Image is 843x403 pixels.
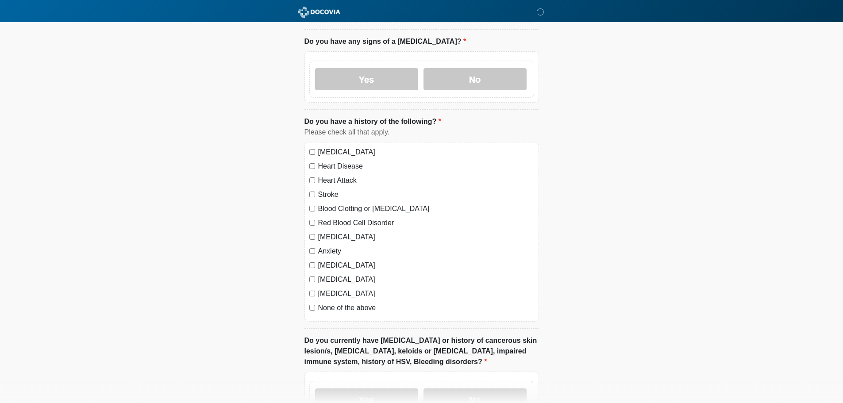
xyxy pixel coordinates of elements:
input: [MEDICAL_DATA] [309,262,315,268]
input: [MEDICAL_DATA] [309,149,315,155]
label: Do you have a history of the following? [304,116,441,127]
label: No [423,68,527,90]
input: Heart Attack [309,177,315,183]
input: [MEDICAL_DATA] [309,291,315,296]
label: Yes [315,68,418,90]
label: Heart Disease [318,161,534,172]
input: [MEDICAL_DATA] [309,234,315,240]
label: [MEDICAL_DATA] [318,260,534,271]
label: Red Blood Cell Disorder [318,218,534,228]
label: [MEDICAL_DATA] [318,288,534,299]
input: [MEDICAL_DATA] [309,276,315,282]
input: Heart Disease [309,163,315,169]
input: Stroke [309,192,315,197]
label: [MEDICAL_DATA] [318,147,534,157]
input: Blood Clotting or [MEDICAL_DATA] [309,206,315,211]
input: Red Blood Cell Disorder [309,220,315,226]
img: ABC Med Spa- GFEase Logo [296,7,343,18]
label: [MEDICAL_DATA] [318,232,534,242]
label: Anxiety [318,246,534,257]
label: Do you have any signs of a [MEDICAL_DATA]? [304,36,466,47]
input: None of the above [309,305,315,311]
label: None of the above [318,303,534,313]
label: [MEDICAL_DATA] [318,274,534,285]
label: Blood Clotting or [MEDICAL_DATA] [318,203,534,214]
input: Anxiety [309,248,315,254]
div: Please check all that apply. [304,127,539,138]
label: Heart Attack [318,175,534,186]
label: Stroke [318,189,534,200]
label: Do you currently have [MEDICAL_DATA] or history of cancerous skin lesion/s, [MEDICAL_DATA], keloi... [304,335,539,367]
